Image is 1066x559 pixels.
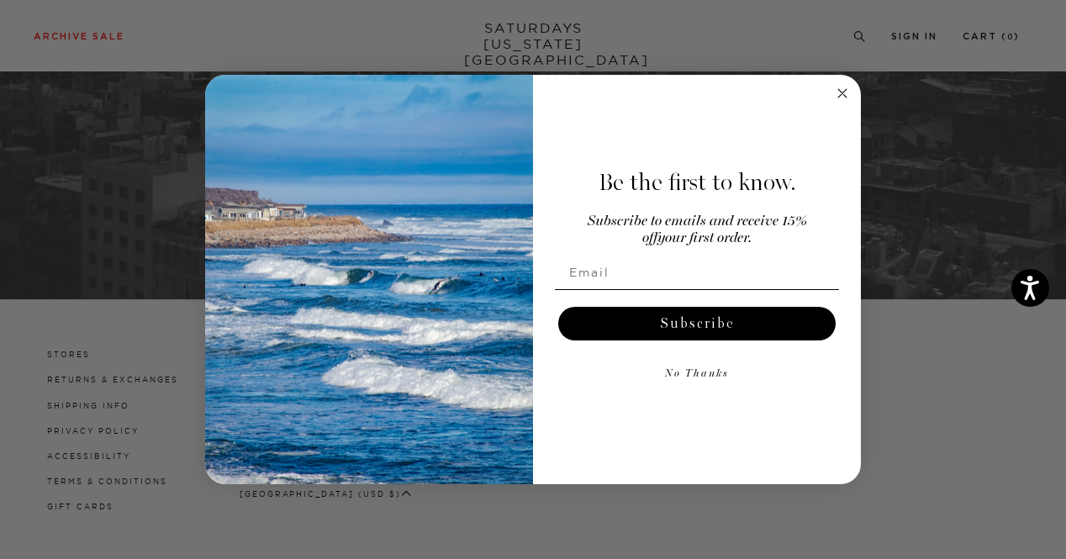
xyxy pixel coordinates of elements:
button: Close dialog [832,83,852,103]
button: Subscribe [558,307,836,340]
input: Email [555,256,839,289]
span: off [642,231,657,245]
img: underline [555,289,839,290]
button: No Thanks [555,357,839,391]
span: your first order. [657,231,752,245]
span: Subscribe to emails and receive 15% [588,214,807,229]
img: 125c788d-000d-4f3e-b05a-1b92b2a23ec9.jpeg [205,75,533,485]
span: Be the first to know. [599,168,796,197]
